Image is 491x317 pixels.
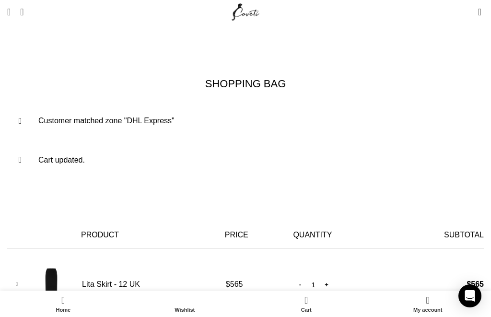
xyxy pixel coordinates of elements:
span: 2 [305,293,312,300]
div: My Wishlist [464,2,473,22]
span: My account [372,307,484,313]
h1: SHOPPING BAG [205,77,286,92]
th: Price [220,223,289,248]
div: My cart [245,293,367,315]
span: Order complete [287,17,386,34]
a: Site logo [230,7,262,15]
input: Product quantity [306,275,320,295]
div: Customer matched zone "DHL Express" [7,106,484,136]
span: Home [7,307,119,313]
a: My account [367,293,489,315]
bdi: 565 [467,280,484,288]
div: My wishlist [124,293,246,315]
span: Cart [250,307,362,313]
span: Checkout [210,19,269,31]
a: Lita Skirt - 12 UK [82,279,140,290]
bdi: 565 [226,280,243,288]
a: Search [15,2,28,22]
input: + [320,275,332,295]
a: Open mobile menu [2,2,15,22]
div: Cart updated. [7,145,484,175]
th: Product [76,223,220,248]
a: Home [2,293,124,315]
a: 2 Cart [245,293,367,315]
a: Wishlist [124,293,246,315]
a: Remove Lita Skirt - 12 UK from cart [10,278,24,292]
div: Open Intercom Messenger [458,284,481,307]
input: - [294,275,306,295]
span: Shopping cart [105,19,192,31]
span: Wishlist [129,307,241,313]
span: $ [467,280,471,288]
a: 2 [473,2,486,22]
a: Checkout [210,17,269,34]
span: $ [226,280,230,288]
th: Subtotal [392,223,484,248]
img: Rebecca Vallance Lita Skirt [32,256,70,314]
a: Shopping cart [105,17,192,34]
th: Quantity [288,223,391,248]
span: 2 [479,5,486,12]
